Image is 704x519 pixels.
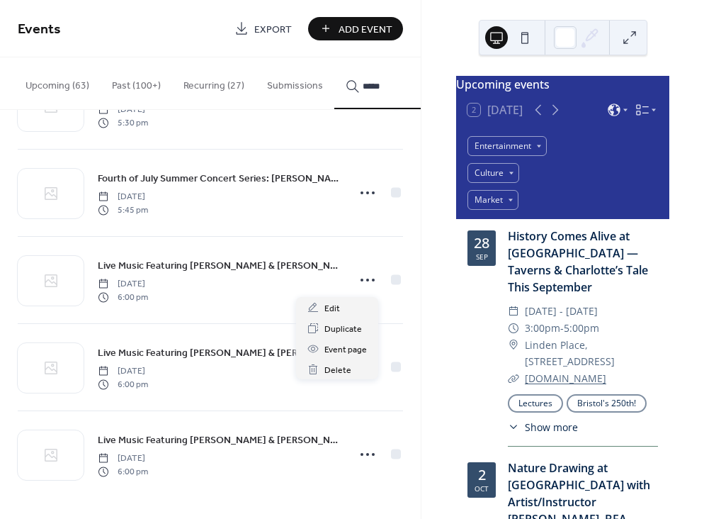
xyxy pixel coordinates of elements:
[324,322,362,337] span: Duplicate
[564,320,599,337] span: 5:00pm
[98,465,148,478] span: 6:00 pm
[254,22,292,37] span: Export
[339,22,392,37] span: Add Event
[476,253,488,260] div: Sep
[508,228,648,295] a: History Comes Alive at [GEOGRAPHIC_DATA] — Taverns & Charlotte’s Tale This September
[98,278,148,291] span: [DATE]
[478,468,486,482] div: 2
[98,432,339,448] a: Live Music Featuring [PERSON_NAME] & [PERSON_NAME]
[98,170,339,186] a: Fourth of July Summer Concert Series: [PERSON_NAME] & Friend, & [PERSON_NAME] Out feat. New Image
[508,420,519,435] div: ​
[98,452,148,465] span: [DATE]
[172,57,256,108] button: Recurring (27)
[98,433,339,448] span: Live Music Featuring [PERSON_NAME] & [PERSON_NAME]
[456,76,669,93] div: Upcoming events
[508,420,578,435] button: ​Show more
[324,301,340,316] span: Edit
[101,57,172,108] button: Past (100+)
[98,116,148,129] span: 5:30 pm
[508,370,519,387] div: ​
[525,420,578,435] span: Show more
[525,303,598,320] span: [DATE] - [DATE]
[525,372,606,385] a: [DOMAIN_NAME]
[14,57,101,108] button: Upcoming (63)
[18,16,61,43] span: Events
[98,345,339,361] a: Live Music Featuring [PERSON_NAME] & [PERSON_NAME]
[98,378,148,391] span: 6:00 pm
[98,259,339,274] span: Live Music Featuring [PERSON_NAME] & [PERSON_NAME]
[98,104,148,116] span: [DATE]
[98,203,148,216] span: 5:45 pm
[98,257,339,274] a: Live Music Featuring [PERSON_NAME] & [PERSON_NAME]
[475,485,489,492] div: Oct
[474,236,489,250] div: 28
[508,320,519,337] div: ​
[525,337,658,371] span: Linden Place, [STREET_ADDRESS]
[508,303,519,320] div: ​
[525,320,560,337] span: 3:00pm
[98,172,339,186] span: Fourth of July Summer Concert Series: [PERSON_NAME] & Friend, & [PERSON_NAME] Out feat. New Image
[98,346,339,361] span: Live Music Featuring [PERSON_NAME] & [PERSON_NAME]
[324,363,351,378] span: Delete
[224,17,302,40] a: Export
[324,342,367,357] span: Event page
[560,320,564,337] span: -
[308,17,403,40] button: Add Event
[256,57,334,108] button: Submissions
[98,291,148,303] span: 6:00 pm
[508,337,519,354] div: ​
[98,365,148,378] span: [DATE]
[98,191,148,203] span: [DATE]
